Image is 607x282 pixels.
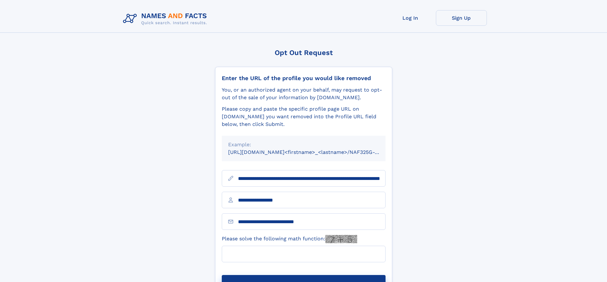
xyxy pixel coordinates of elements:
a: Sign Up [436,10,487,26]
div: Example: [228,141,379,148]
a: Log In [385,10,436,26]
div: Opt Out Request [215,49,392,57]
small: [URL][DOMAIN_NAME]<firstname>_<lastname>/NAF325G-xxxxxxxx [228,149,398,155]
div: Please copy and paste the specific profile page URL on [DOMAIN_NAME] you want removed into the Pr... [222,105,386,128]
div: You, or an authorized agent on your behalf, may request to opt-out of the sale of your informatio... [222,86,386,101]
label: Please solve the following math function: [222,235,357,243]
img: Logo Names and Facts [120,10,212,27]
div: Enter the URL of the profile you would like removed [222,75,386,82]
